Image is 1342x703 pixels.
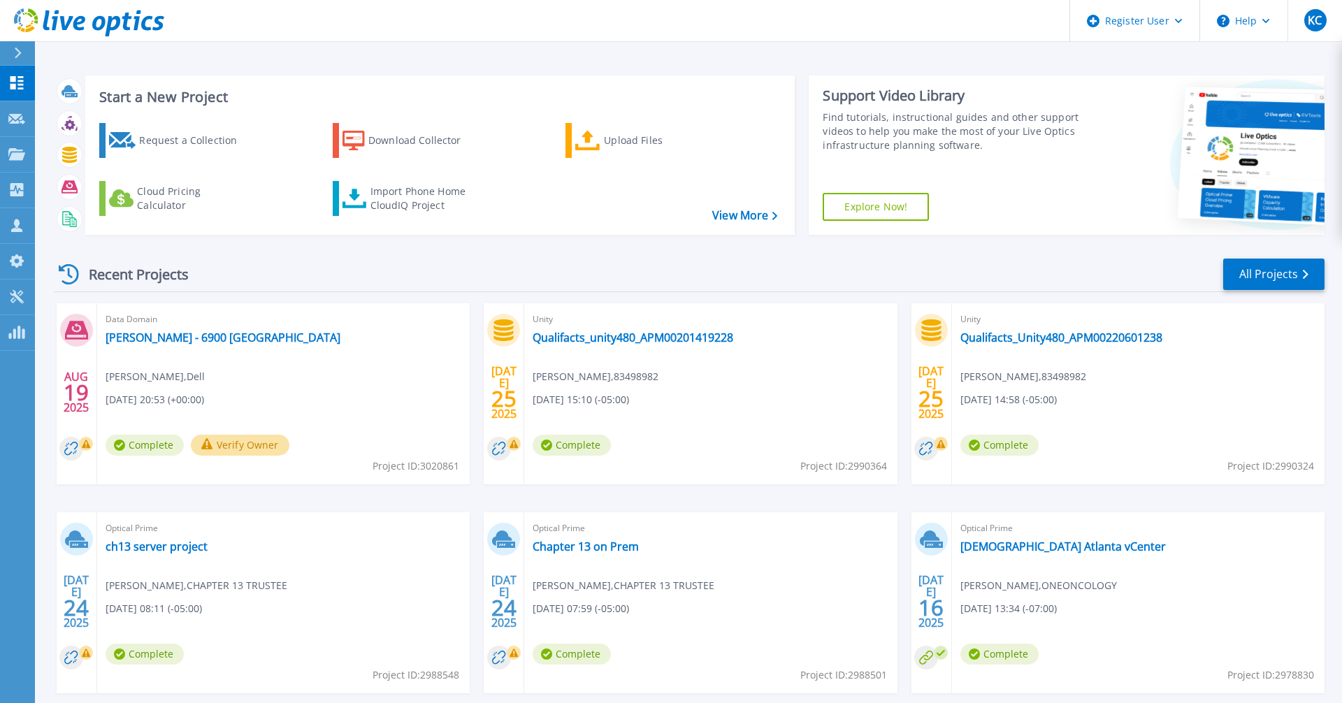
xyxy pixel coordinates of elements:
[54,257,208,291] div: Recent Projects
[960,369,1086,384] span: [PERSON_NAME] , 83498982
[137,184,249,212] div: Cloud Pricing Calculator
[106,369,205,384] span: [PERSON_NAME] , Dell
[99,123,255,158] a: Request a Collection
[373,458,459,474] span: Project ID: 3020861
[918,576,944,627] div: [DATE] 2025
[333,123,489,158] a: Download Collector
[63,367,89,418] div: AUG 2025
[960,521,1316,536] span: Optical Prime
[960,331,1162,345] a: Qualifacts_Unity480_APM00220601238
[712,209,777,222] a: View More
[918,393,944,405] span: 25
[918,602,944,614] span: 16
[960,601,1057,616] span: [DATE] 13:34 (-07:00)
[960,578,1117,593] span: [PERSON_NAME] , ONEONCOLOGY
[64,602,89,614] span: 24
[533,369,658,384] span: [PERSON_NAME] , 83498982
[918,367,944,418] div: [DATE] 2025
[368,126,480,154] div: Download Collector
[106,435,184,456] span: Complete
[1227,458,1314,474] span: Project ID: 2990324
[491,367,517,418] div: [DATE] 2025
[533,312,888,327] span: Unity
[106,644,184,665] span: Complete
[491,393,517,405] span: 25
[1223,259,1325,290] a: All Projects
[106,539,208,553] a: ch13 server project
[491,576,517,627] div: [DATE] 2025
[1308,15,1322,26] span: KC
[64,386,89,398] span: 19
[99,181,255,216] a: Cloud Pricing Calculator
[106,331,340,345] a: [PERSON_NAME] - 6900 [GEOGRAPHIC_DATA]
[533,644,611,665] span: Complete
[533,601,629,616] span: [DATE] 07:59 (-05:00)
[823,193,929,221] a: Explore Now!
[99,89,777,105] h3: Start a New Project
[960,392,1057,407] span: [DATE] 14:58 (-05:00)
[960,435,1039,456] span: Complete
[800,458,887,474] span: Project ID: 2990364
[373,667,459,683] span: Project ID: 2988548
[800,667,887,683] span: Project ID: 2988501
[106,312,461,327] span: Data Domain
[491,602,517,614] span: 24
[533,435,611,456] span: Complete
[370,184,479,212] div: Import Phone Home CloudIQ Project
[533,521,888,536] span: Optical Prime
[106,521,461,536] span: Optical Prime
[191,435,289,456] button: Verify Owner
[604,126,716,154] div: Upload Files
[533,539,639,553] a: Chapter 13 on Prem
[1227,667,1314,683] span: Project ID: 2978830
[823,87,1085,105] div: Support Video Library
[565,123,721,158] a: Upload Files
[139,126,251,154] div: Request a Collection
[823,110,1085,152] div: Find tutorials, instructional guides and other support videos to help you make the most of your L...
[533,331,733,345] a: Qualifacts_unity480_APM00201419228
[533,392,629,407] span: [DATE] 15:10 (-05:00)
[960,312,1316,327] span: Unity
[533,578,714,593] span: [PERSON_NAME] , CHAPTER 13 TRUSTEE
[960,644,1039,665] span: Complete
[106,392,204,407] span: [DATE] 20:53 (+00:00)
[960,539,1166,553] a: [DEMOGRAPHIC_DATA] Atlanta vCenter
[63,576,89,627] div: [DATE] 2025
[106,601,202,616] span: [DATE] 08:11 (-05:00)
[106,578,287,593] span: [PERSON_NAME] , CHAPTER 13 TRUSTEE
